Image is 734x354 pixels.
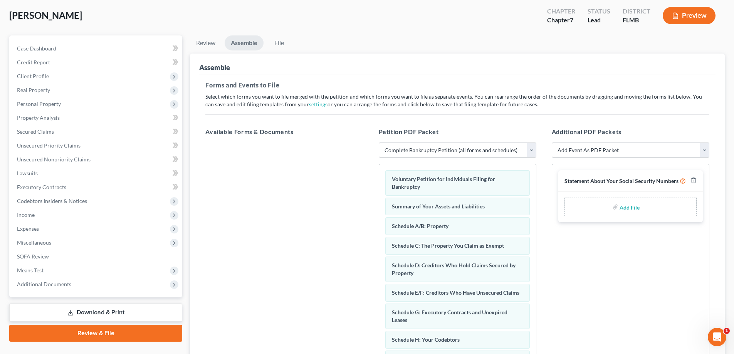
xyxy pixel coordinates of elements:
[392,262,516,276] span: Schedule D: Creditors Who Hold Claims Secured by Property
[17,59,50,65] span: Credit Report
[379,128,439,135] span: Petition PDF Packet
[11,153,182,166] a: Unsecured Nonpriority Claims
[17,142,81,149] span: Unsecured Priority Claims
[11,125,182,139] a: Secured Claims
[17,128,54,135] span: Secured Claims
[17,239,51,246] span: Miscellaneous
[11,111,182,125] a: Property Analysis
[17,211,35,218] span: Income
[17,253,49,260] span: SOFA Review
[708,328,726,346] iframe: Intercom live chat
[392,336,460,343] span: Schedule H: Your Codebtors
[17,225,39,232] span: Expenses
[392,289,519,296] span: Schedule E/F: Creditors Who Have Unsecured Claims
[570,16,573,23] span: 7
[588,16,610,25] div: Lead
[392,242,504,249] span: Schedule C: The Property You Claim as Exempt
[11,55,182,69] a: Credit Report
[547,16,575,25] div: Chapter
[17,73,49,79] span: Client Profile
[267,35,291,50] a: File
[17,170,38,176] span: Lawsuits
[225,35,264,50] a: Assemble
[9,325,182,342] a: Review & File
[17,87,50,93] span: Real Property
[392,309,507,323] span: Schedule G: Executory Contracts and Unexpired Leases
[623,7,650,16] div: District
[309,101,328,107] a: settings
[564,178,679,184] span: Statement About Your Social Security Numbers
[11,166,182,180] a: Lawsuits
[623,16,650,25] div: FLMB
[17,198,87,204] span: Codebtors Insiders & Notices
[552,127,709,136] h5: Additional PDF Packets
[205,127,363,136] h5: Available Forms & Documents
[11,139,182,153] a: Unsecured Priority Claims
[663,7,716,24] button: Preview
[547,7,575,16] div: Chapter
[9,304,182,322] a: Download & Print
[17,267,44,273] span: Means Test
[392,203,485,210] span: Summary of Your Assets and Liabilities
[199,63,230,72] div: Assemble
[205,81,709,90] h5: Forms and Events to File
[9,10,82,21] span: [PERSON_NAME]
[205,93,709,108] p: Select which forms you want to file merged with the petition and which forms you want to file as ...
[17,156,91,163] span: Unsecured Nonpriority Claims
[17,184,66,190] span: Executory Contracts
[392,176,495,190] span: Voluntary Petition for Individuals Filing for Bankruptcy
[17,281,71,287] span: Additional Documents
[17,101,61,107] span: Personal Property
[11,180,182,194] a: Executory Contracts
[11,250,182,263] a: SOFA Review
[588,7,610,16] div: Status
[190,35,222,50] a: Review
[724,328,730,334] span: 1
[392,223,448,229] span: Schedule A/B: Property
[17,114,60,121] span: Property Analysis
[11,42,182,55] a: Case Dashboard
[17,45,56,52] span: Case Dashboard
